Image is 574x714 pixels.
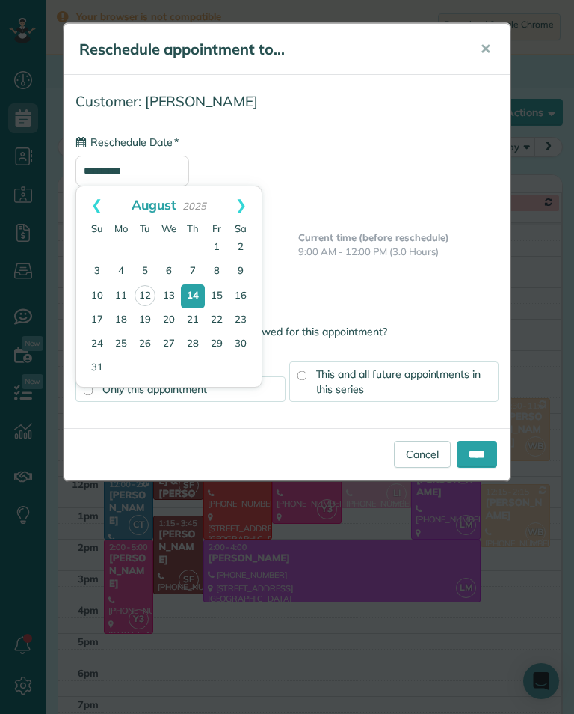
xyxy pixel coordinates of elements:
[181,308,205,332] a: 21
[205,260,229,284] a: 8
[75,341,499,356] label: Apply changes to
[75,94,499,109] h4: Customer: [PERSON_NAME]
[85,284,109,308] a: 10
[132,196,176,213] span: August
[157,332,181,356] a: 27
[157,284,181,308] a: 13
[84,385,93,395] input: Only this appointment
[235,222,247,234] span: Saturday
[182,200,206,212] span: 2025
[229,260,253,284] a: 9
[205,284,229,308] a: 15
[220,186,262,224] a: Next
[298,245,499,259] p: 9:00 AM - 12:00 PM (3.0 Hours)
[181,332,205,356] a: 28
[205,236,229,260] a: 1
[85,260,109,284] a: 3
[79,39,459,60] h5: Reschedule appointment to...
[157,308,181,332] a: 20
[297,370,306,380] input: This and all future appointments in this series
[109,284,133,308] a: 11
[298,231,449,243] b: Current time (before reschedule)
[229,284,253,308] a: 16
[480,40,491,58] span: ✕
[133,308,157,332] a: 19
[229,308,253,332] a: 23
[102,382,207,396] span: Only this appointment
[394,441,451,468] a: Cancel
[161,222,176,234] span: Wednesday
[76,186,117,224] a: Prev
[212,222,221,234] span: Friday
[205,332,229,356] a: 29
[109,332,133,356] a: 25
[91,222,103,234] span: Sunday
[140,222,151,234] span: Tuesday
[85,308,109,332] a: 17
[109,308,133,332] a: 18
[114,222,128,234] span: Monday
[75,190,499,204] span: Current Date: [DATE]
[187,222,199,234] span: Thursday
[133,260,157,284] a: 5
[316,367,481,396] span: This and all future appointments in this series
[181,260,205,284] a: 7
[135,285,155,306] a: 12
[109,260,133,284] a: 4
[133,332,157,356] a: 26
[181,284,205,308] a: 14
[229,236,253,260] a: 2
[85,332,109,356] a: 24
[229,332,253,356] a: 30
[75,135,179,150] label: Reschedule Date
[157,260,181,284] a: 6
[85,356,109,380] a: 31
[205,308,229,332] a: 22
